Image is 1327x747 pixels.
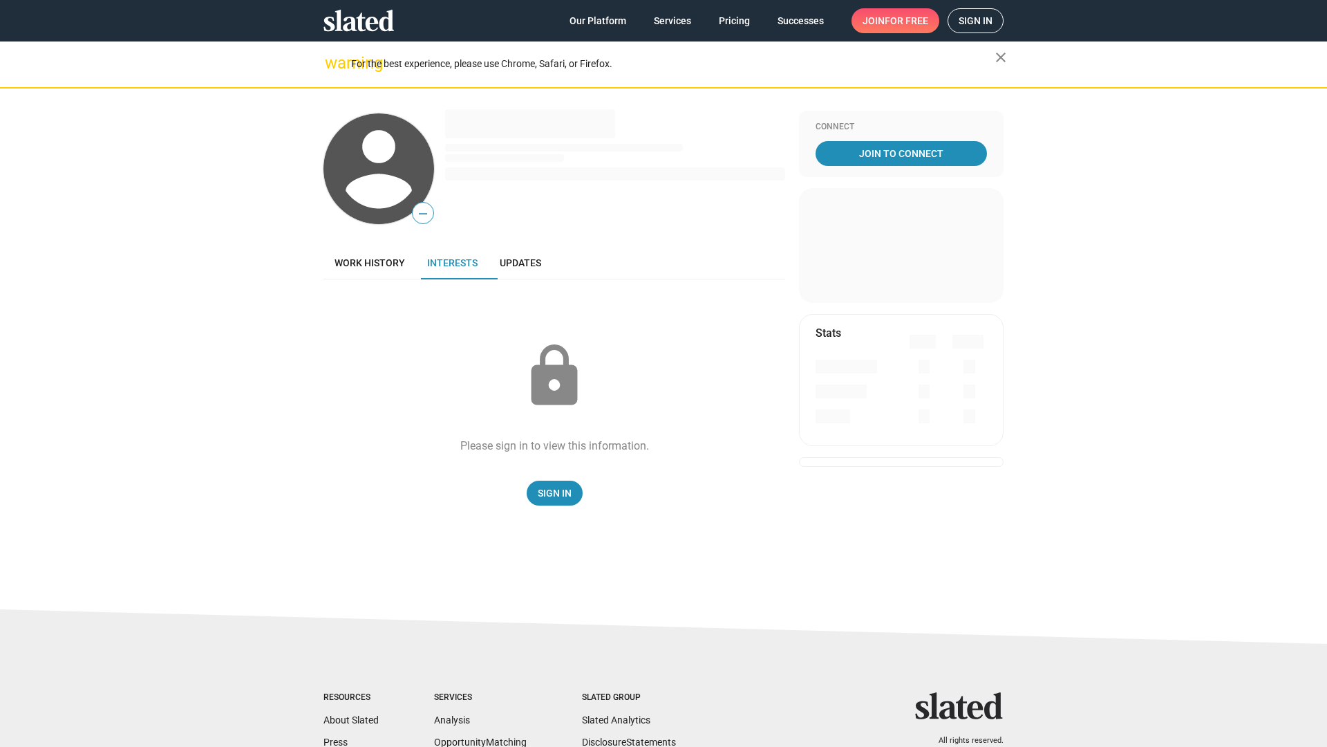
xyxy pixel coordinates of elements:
[851,8,939,33] a: Joinfor free
[863,8,928,33] span: Join
[335,257,405,268] span: Work history
[778,8,824,33] span: Successes
[351,55,995,73] div: For the best experience, please use Chrome, Safari, or Firefox.
[538,481,572,506] span: Sign In
[708,8,761,33] a: Pricing
[323,692,379,703] div: Resources
[582,692,676,703] div: Slated Group
[643,8,702,33] a: Services
[434,692,527,703] div: Services
[323,714,379,726] a: About Slated
[427,257,478,268] span: Interests
[416,246,489,279] a: Interests
[520,342,589,411] mat-icon: lock
[885,8,928,33] span: for free
[460,439,649,453] div: Please sign in to view this information.
[816,141,987,166] a: Join To Connect
[325,55,341,71] mat-icon: warning
[527,481,583,506] a: Sign In
[719,8,750,33] span: Pricing
[323,246,416,279] a: Work history
[570,8,626,33] span: Our Platform
[558,8,637,33] a: Our Platform
[816,326,841,340] mat-card-title: Stats
[413,205,433,223] span: —
[992,49,1009,66] mat-icon: close
[766,8,835,33] a: Successes
[434,714,470,726] a: Analysis
[489,246,552,279] a: Updates
[959,9,992,33] span: Sign in
[654,8,691,33] span: Services
[500,257,541,268] span: Updates
[582,714,650,726] a: Slated Analytics
[818,141,984,166] span: Join To Connect
[948,8,1004,33] a: Sign in
[816,122,987,133] div: Connect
